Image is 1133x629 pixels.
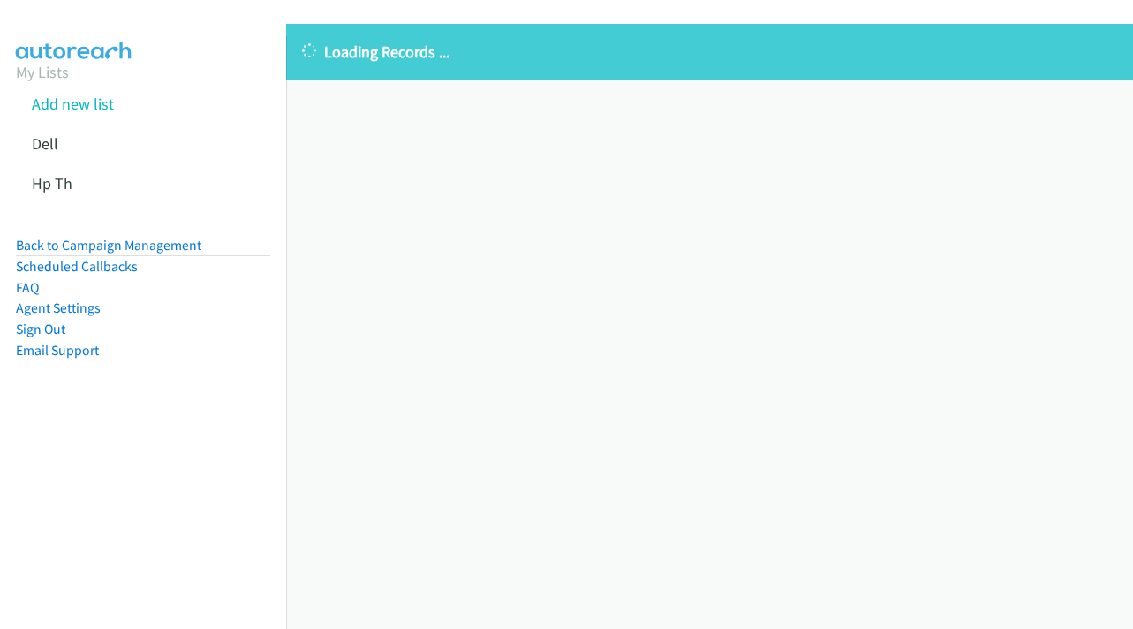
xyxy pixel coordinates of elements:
[16,342,99,359] a: Email Support
[16,258,138,275] a: Scheduled Callbacks
[16,237,201,254] a: Back to Campaign Management
[32,94,114,114] a: Add new list
[16,321,65,337] a: Sign Out
[32,173,72,193] a: Hp Th
[302,40,1117,64] p: Loading Records ...
[16,299,101,316] a: Agent Settings
[16,62,69,82] a: My Lists
[32,133,58,154] a: Dell
[16,279,39,296] a: FAQ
